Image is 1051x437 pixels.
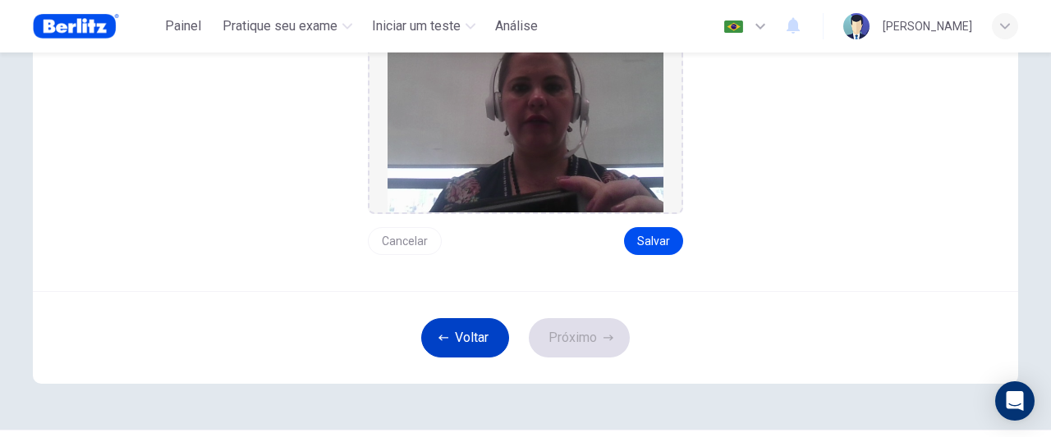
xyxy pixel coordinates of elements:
[883,16,972,36] div: [PERSON_NAME]
[489,11,544,41] button: Análise
[216,11,359,41] button: Pratique seu exame
[157,11,209,41] button: Painel
[723,20,744,33] img: pt
[843,13,870,39] img: Profile picture
[33,10,119,43] img: Berlitz Brasil logo
[624,227,683,255] button: Salvar
[372,16,461,36] span: Iniciar um teste
[365,11,482,41] button: Iniciar um teste
[368,227,442,255] button: Cancelar
[421,318,509,357] button: Voltar
[489,11,544,41] div: Você precisa de uma licença para acessar este conteúdo
[995,381,1035,421] div: Open Intercom Messenger
[33,10,157,43] a: Berlitz Brasil logo
[495,16,538,36] span: Análise
[165,16,201,36] span: Painel
[223,16,337,36] span: Pratique seu exame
